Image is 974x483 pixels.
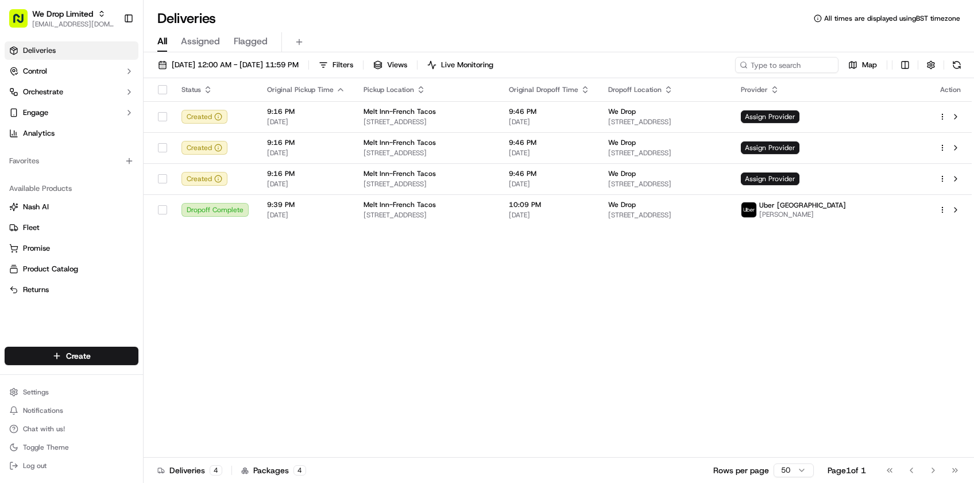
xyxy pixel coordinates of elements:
[608,210,723,220] span: [STREET_ADDRESS]
[181,85,201,94] span: Status
[181,34,220,48] span: Assigned
[441,60,493,70] span: Live Monitoring
[5,41,138,60] a: Deliveries
[509,117,590,126] span: [DATE]
[181,172,227,186] button: Created
[741,141,799,154] span: Assign Provider
[509,210,590,220] span: [DATE]
[5,218,138,237] button: Fleet
[267,117,345,126] span: [DATE]
[509,169,590,178] span: 9:46 PM
[364,200,436,209] span: Melt Inn-French Tacos
[23,243,50,254] span: Promise
[23,66,47,76] span: Control
[181,110,227,124] button: Created
[157,34,167,48] span: All
[267,85,334,94] span: Original Pickup Time
[314,57,358,73] button: Filters
[9,285,134,295] a: Returns
[23,223,40,233] span: Fleet
[608,169,636,178] span: We Drop
[5,124,138,143] a: Analytics
[759,201,846,210] span: Uber [GEOGRAPHIC_DATA]
[267,169,345,178] span: 9:16 PM
[364,169,436,178] span: Melt Inn-French Tacos
[5,103,138,122] button: Engage
[608,148,723,158] span: [STREET_ADDRESS]
[364,138,436,147] span: Melt Inn-French Tacos
[741,85,768,94] span: Provider
[608,138,636,147] span: We Drop
[364,210,490,220] span: [STREET_ADDRESS]
[267,179,345,189] span: [DATE]
[241,465,306,476] div: Packages
[509,138,590,147] span: 9:46 PM
[9,243,134,254] a: Promise
[364,107,436,116] span: Melt Inn-French Tacos
[157,465,222,476] div: Deliveries
[23,45,56,56] span: Deliveries
[5,83,138,101] button: Orchestrate
[509,107,590,116] span: 9:46 PM
[843,57,882,73] button: Map
[862,60,877,70] span: Map
[5,281,138,299] button: Returns
[741,172,799,185] span: Assign Provider
[828,465,866,476] div: Page 1 of 1
[364,117,490,126] span: [STREET_ADDRESS]
[5,458,138,474] button: Log out
[509,200,590,209] span: 10:09 PM
[608,117,723,126] span: [STREET_ADDRESS]
[5,260,138,278] button: Product Catalog
[387,60,407,70] span: Views
[210,465,222,476] div: 4
[172,60,299,70] span: [DATE] 12:00 AM - [DATE] 11:59 PM
[23,202,49,212] span: Nash AI
[364,148,490,158] span: [STREET_ADDRESS]
[32,8,93,20] button: We Drop Limited
[509,85,578,94] span: Original Dropoff Time
[364,179,490,189] span: [STREET_ADDRESS]
[267,200,345,209] span: 9:39 PM
[32,20,114,29] button: [EMAIL_ADDRESS][DOMAIN_NAME]
[9,223,134,233] a: Fleet
[5,402,138,419] button: Notifications
[181,141,227,155] button: Created
[741,110,799,123] span: Assign Provider
[234,34,268,48] span: Flagged
[23,443,69,452] span: Toggle Theme
[66,350,91,362] span: Create
[759,210,846,219] span: [PERSON_NAME]
[153,57,304,73] button: [DATE] 12:00 AM - [DATE] 11:59 PM
[5,179,138,198] div: Available Products
[5,421,138,437] button: Chat with us!
[824,14,960,23] span: All times are displayed using BST timezone
[293,465,306,476] div: 4
[23,461,47,470] span: Log out
[5,439,138,455] button: Toggle Theme
[23,285,49,295] span: Returns
[608,179,723,189] span: [STREET_ADDRESS]
[608,85,662,94] span: Dropoff Location
[713,465,769,476] p: Rows per page
[5,5,119,32] button: We Drop Limited[EMAIL_ADDRESS][DOMAIN_NAME]
[5,384,138,400] button: Settings
[23,406,63,415] span: Notifications
[267,138,345,147] span: 9:16 PM
[9,264,134,274] a: Product Catalog
[509,148,590,158] span: [DATE]
[267,210,345,220] span: [DATE]
[5,198,138,216] button: Nash AI
[23,87,63,97] span: Orchestrate
[23,388,49,397] span: Settings
[364,85,414,94] span: Pickup Location
[5,62,138,80] button: Control
[23,128,55,139] span: Analytics
[5,152,138,170] div: Favorites
[267,148,345,158] span: [DATE]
